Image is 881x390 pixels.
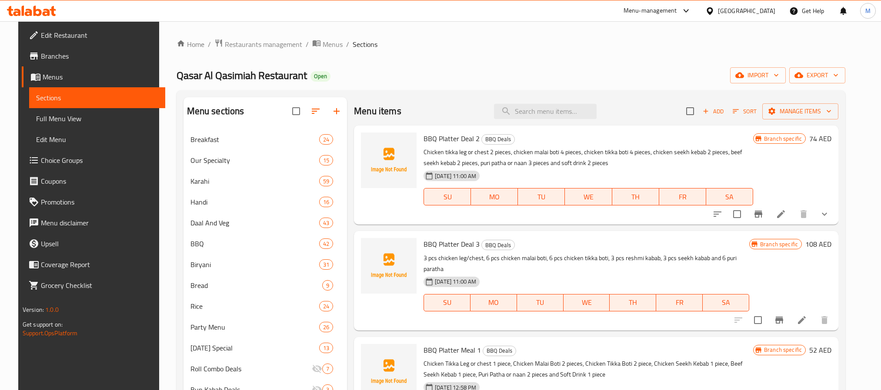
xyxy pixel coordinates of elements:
[656,294,703,311] button: FR
[320,156,333,165] span: 15
[728,205,746,223] span: Select to update
[427,191,467,203] span: SU
[190,176,319,186] span: Karahi
[184,171,347,192] div: Karahi59
[521,191,561,203] span: TU
[41,155,158,165] span: Choice Groups
[616,191,656,203] span: TH
[776,209,786,219] a: Edit menu item
[214,39,302,50] a: Restaurants management
[564,294,610,311] button: WE
[681,102,699,120] span: Select section
[699,105,727,118] span: Add item
[22,150,165,171] a: Choice Groups
[45,304,59,315] span: 1.0.0
[41,218,158,228] span: Menu disclaimer
[23,327,78,339] a: Support.OpsPlatform
[320,177,333,185] span: 59
[187,105,244,118] h2: Menu sections
[190,364,312,374] span: Roll Combo Deals
[29,129,165,150] a: Edit Menu
[727,105,762,118] span: Sort items
[310,73,330,80] span: Open
[326,101,347,122] button: Add section
[22,66,165,87] a: Menus
[190,343,319,353] span: [DATE] Special
[319,176,333,186] div: items
[568,191,608,203] span: WE
[36,134,158,145] span: Edit Menu
[29,87,165,108] a: Sections
[353,39,377,50] span: Sections
[482,134,514,144] span: BBQ Deals
[518,188,565,205] button: TU
[190,301,319,311] span: Rice
[474,191,514,203] span: MO
[748,204,769,225] button: Branch-specific-item
[660,296,699,309] span: FR
[427,296,467,309] span: SU
[481,134,515,145] div: BBQ Deals
[424,358,753,380] p: Chicken Tikka Leg or chest 1 piece, Chicken Malai Boti 2 pieces, Chicken Tikka Boti 2 piece, Chic...
[354,105,401,118] h2: Menu items
[287,102,305,120] span: Select all sections
[762,103,838,119] button: Manage items
[190,197,319,207] span: Handi
[424,294,471,311] button: SU
[319,259,333,270] div: items
[22,171,165,192] a: Coupons
[310,71,330,82] div: Open
[471,188,518,205] button: MO
[706,188,753,205] button: SA
[29,108,165,129] a: Full Menu View
[482,240,514,250] span: BBQ Deals
[225,39,302,50] span: Restaurants management
[320,198,333,206] span: 16
[23,319,63,330] span: Get support on:
[190,238,319,249] span: BBQ
[718,6,775,16] div: [GEOGRAPHIC_DATA]
[757,240,801,248] span: Branch specific
[41,176,158,186] span: Coupons
[322,364,333,374] div: items
[749,311,767,329] span: Select to update
[41,30,158,40] span: Edit Restaurant
[177,66,307,85] span: Qasar Al Qasimiah Restaurant
[184,275,347,296] div: Bread9
[424,253,749,274] p: 3 pcs chicken leg/chest, 6 pcs chicken malai boti, 6 pcs chicken tikka boti, 3 pcs reshmi kabab, ...
[320,261,333,269] span: 31
[769,106,831,117] span: Manage items
[36,113,158,124] span: Full Menu View
[41,51,158,61] span: Branches
[424,147,753,169] p: Chicken tikka leg or chest 2 pieces, chicken malai boti 4 pieces, chicken tikka boti 4 pieces, ch...
[814,204,835,225] button: show more
[41,259,158,270] span: Coverage Report
[789,67,845,83] button: export
[565,188,612,205] button: WE
[769,310,790,331] button: Branch-specific-item
[190,218,319,228] span: Daal And Veg
[319,301,333,311] div: items
[23,304,44,315] span: Version:
[483,346,516,356] span: BBQ Deals
[323,39,343,50] span: Menus
[190,134,319,145] div: Breakfast
[707,204,728,225] button: sort-choices
[190,155,319,165] div: Our Specialty
[710,191,750,203] span: SA
[730,67,786,83] button: import
[184,192,347,212] div: Handi16
[796,70,838,81] span: export
[184,212,347,233] div: Daal And Veg43
[306,39,309,50] li: /
[793,204,814,225] button: delete
[305,101,326,122] span: Sort sections
[431,278,480,286] span: [DATE] 11:00 AM
[471,294,517,311] button: MO
[190,322,319,332] span: Party Menu
[424,188,471,205] button: SU
[494,104,597,119] input: search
